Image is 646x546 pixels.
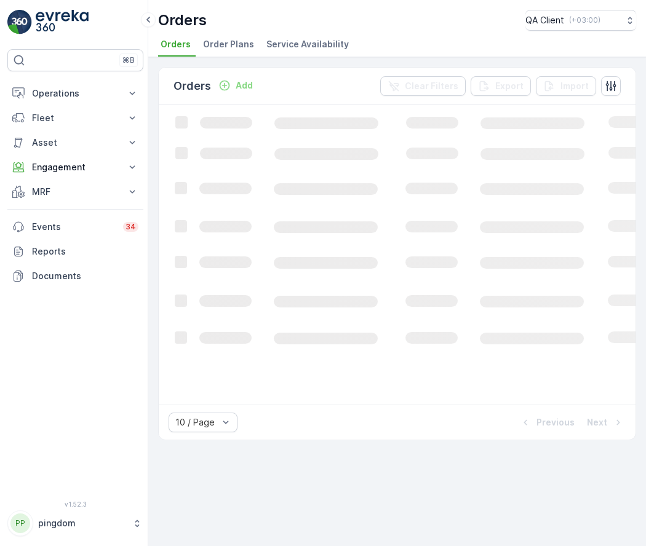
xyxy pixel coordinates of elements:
p: Documents [32,270,138,282]
span: Order Plans [203,38,254,50]
p: Reports [32,245,138,258]
p: Asset [32,136,119,149]
div: PP [10,513,30,533]
p: Operations [32,87,119,100]
a: Documents [7,264,143,288]
p: Clear Filters [405,80,458,92]
p: Previous [536,416,575,429]
p: Export [495,80,524,92]
button: Clear Filters [380,76,466,96]
span: Service Availability [266,38,349,50]
button: Engagement [7,155,143,180]
p: pingdom [38,517,126,529]
p: Import [560,80,589,92]
span: Orders [161,38,191,50]
p: Engagement [32,161,119,173]
p: Add [236,79,253,92]
button: Next [586,415,626,430]
button: Fleet [7,106,143,130]
button: Previous [518,415,576,430]
button: PPpingdom [7,510,143,536]
p: Orders [158,10,207,30]
a: Events34 [7,215,143,239]
button: Operations [7,81,143,106]
button: Add [213,78,258,93]
img: logo_light-DOdMpM7g.png [36,10,89,34]
p: Next [587,416,607,429]
span: v 1.52.3 [7,501,143,508]
p: MRF [32,186,119,198]
p: ( +03:00 ) [569,15,600,25]
button: QA Client(+03:00) [525,10,636,31]
p: QA Client [525,14,564,26]
button: Asset [7,130,143,155]
p: Orders [173,77,211,95]
p: Fleet [32,112,119,124]
button: MRF [7,180,143,204]
img: logo [7,10,32,34]
p: 34 [126,222,136,232]
button: Import [536,76,596,96]
a: Reports [7,239,143,264]
p: Events [32,221,116,233]
p: ⌘B [122,55,135,65]
button: Export [471,76,531,96]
